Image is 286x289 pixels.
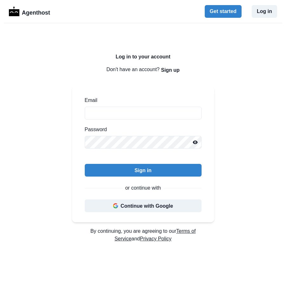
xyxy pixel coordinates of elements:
button: Get started [205,5,242,18]
button: Sign in [85,164,202,177]
a: Privacy Policy [140,236,172,241]
p: Agenthost [22,6,50,17]
p: By continuing, you are agreeing to our and [72,227,214,243]
a: LogoAgenthost [9,6,50,17]
button: Sign up [161,64,180,76]
p: Don't have an account? [72,64,214,76]
label: Password [85,126,198,133]
button: Log in [252,5,277,18]
button: Reveal password [189,136,202,149]
h2: Log in to your account [72,54,214,60]
p: or continue with [125,184,161,192]
button: Continue with Google [85,199,202,212]
img: Logo [9,7,19,16]
label: Email [85,97,198,104]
